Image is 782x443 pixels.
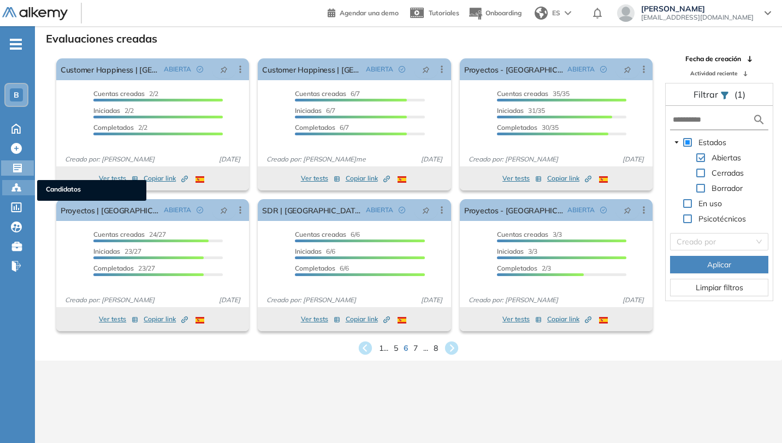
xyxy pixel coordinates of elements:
[197,66,203,73] span: check-circle
[379,343,388,354] span: 1 ...
[295,123,335,131] span: Completados
[61,154,159,164] span: Creado por: [PERSON_NAME]
[295,106,322,115] span: Iniciadas
[295,123,349,131] span: 6/7
[295,247,335,255] span: 6/6
[690,69,737,77] span: Actividad reciente
[547,172,591,185] button: Copiar link
[696,282,743,294] span: Limpiar filtros
[61,58,159,80] a: Customer Happiness | [GEOGRAPHIC_DATA]
[696,212,748,225] span: Psicotécnicos
[552,8,560,18] span: ES
[698,199,722,208] span: En uso
[712,183,743,193] span: Borrador
[497,106,524,115] span: Iniciadas
[565,11,571,15] img: arrow
[698,214,746,224] span: Psicotécnicos
[144,173,188,183] span: Copiar link
[144,314,188,324] span: Copiar link
[399,66,405,73] span: check-circle
[497,247,524,255] span: Iniciadas
[641,4,754,13] span: [PERSON_NAME]
[685,54,741,64] span: Fecha de creación
[262,295,360,305] span: Creado por: [PERSON_NAME]
[497,247,537,255] span: 3/3
[346,313,390,326] button: Copiar link
[93,106,134,115] span: 2/2
[624,65,631,74] span: pushpin
[93,230,166,238] span: 24/27
[295,230,346,238] span: Cuentas creadas
[497,230,562,238] span: 3/3
[464,58,563,80] a: Proyectos - [GEOGRAPHIC_DATA]
[696,197,724,210] span: En uso
[599,176,608,183] img: ESP
[93,123,147,131] span: 2/2
[340,9,399,17] span: Agendar una demo
[599,317,608,324] img: ESP
[262,58,361,80] a: Customer Happiness | [GEOGRAPHIC_DATA]
[262,199,361,221] a: SDR | [GEOGRAPHIC_DATA]
[99,313,138,326] button: Ver tests
[295,264,349,272] span: 6/6
[502,172,542,185] button: Ver tests
[600,207,607,213] span: check-circle
[624,206,631,214] span: pushpin
[399,207,405,213] span: check-circle
[10,43,22,45] i: -
[197,207,203,213] span: check-circle
[709,182,745,195] span: Borrador
[567,205,595,215] span: ABIERTA
[464,154,562,164] span: Creado por: [PERSON_NAME]
[709,151,743,164] span: Abiertas
[346,172,390,185] button: Copiar link
[212,201,236,219] button: pushpin
[328,5,399,19] a: Agendar una demo
[497,123,537,131] span: Completados
[93,264,155,272] span: 23/27
[295,89,360,98] span: 6/7
[641,13,754,22] span: [EMAIL_ADDRESS][DOMAIN_NAME]
[696,136,728,149] span: Estados
[414,61,438,78] button: pushpin
[366,205,393,215] span: ABIERTA
[144,313,188,326] button: Copiar link
[262,154,370,164] span: Creado por: [PERSON_NAME]me
[429,9,459,17] span: Tutoriales
[220,65,228,74] span: pushpin
[712,168,744,178] span: Cerradas
[567,64,595,74] span: ABIERTA
[618,154,648,164] span: [DATE]
[464,199,563,221] a: Proyectos - [GEOGRAPHIC_DATA]
[61,295,159,305] span: Creado por: [PERSON_NAME]
[502,313,542,326] button: Ver tests
[497,264,537,272] span: Completados
[301,172,340,185] button: Ver tests
[295,106,335,115] span: 6/7
[93,89,158,98] span: 2/2
[497,230,548,238] span: Cuentas creadas
[497,264,551,272] span: 2/3
[618,295,648,305] span: [DATE]
[413,343,418,354] span: 7
[414,201,438,219] button: pushpin
[394,343,398,354] span: 5
[485,9,522,17] span: Onboarding
[712,153,741,163] span: Abiertas
[195,317,204,324] img: ESP
[93,106,120,115] span: Iniciadas
[670,279,768,296] button: Limpiar filtros
[366,64,393,74] span: ABIERTA
[422,206,430,214] span: pushpin
[694,89,720,100] span: Filtrar
[547,314,591,324] span: Copiar link
[346,314,390,324] span: Copiar link
[468,2,522,25] button: Onboarding
[497,89,548,98] span: Cuentas creadas
[497,89,570,98] span: 35/35
[670,256,768,273] button: Aplicar
[164,64,191,74] span: ABIERTA
[346,173,390,183] span: Copiar link
[398,176,406,183] img: ESP
[93,89,145,98] span: Cuentas creadas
